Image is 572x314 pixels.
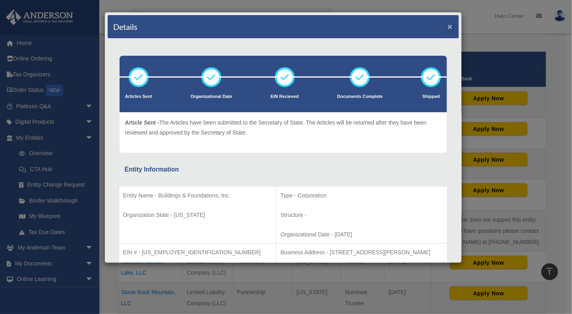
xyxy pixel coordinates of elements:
p: Business Address - [STREET_ADDRESS][PERSON_NAME] [280,248,443,257]
h4: Details [114,21,138,32]
div: Entity Information [125,164,442,175]
p: The Articles have been submitted to the Secretary of State. The Articles will be returned after t... [125,118,441,137]
p: EIN Recieved [271,93,299,101]
p: Organizational Date - [DATE] [280,230,443,240]
p: Organization State - [US_STATE] [123,210,272,220]
p: Structure - [280,210,443,220]
p: Entity Name - Buildings & Foundations, Inc. [123,191,272,201]
p: Shipped [421,93,441,101]
p: EIN # - [US_EMPLOYER_IDENTIFICATION_NUMBER] [123,248,272,257]
p: Articles Sent [125,93,152,101]
button: × [448,22,453,31]
p: Organizational Date [191,93,232,101]
p: Documents Complete [337,93,383,101]
span: Article Sent - [125,119,159,126]
p: Type - Corporation [280,191,443,201]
